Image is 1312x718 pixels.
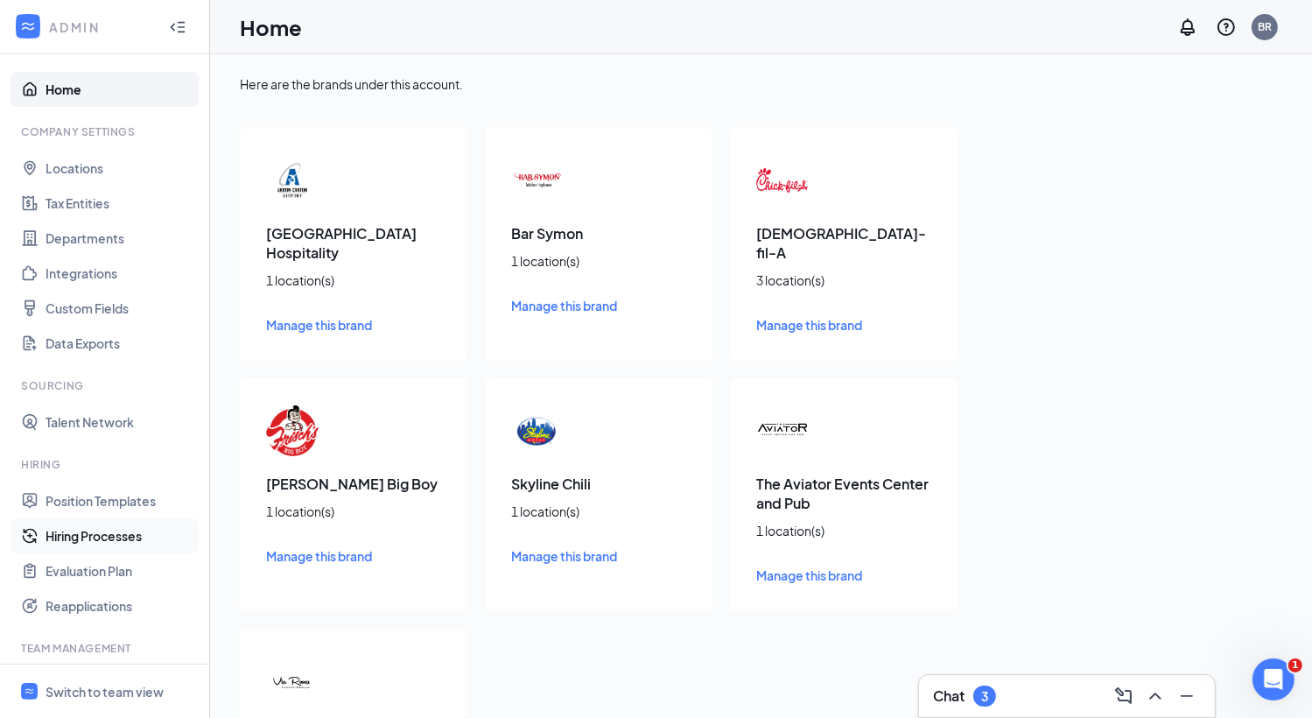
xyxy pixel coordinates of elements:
svg: ComposeMessage [1113,686,1134,707]
span: Manage this brand [756,317,862,333]
img: Skyline Chili logo [511,405,564,457]
span: Manage this brand [266,317,372,333]
h3: Bar Symon [511,224,686,243]
img: Bar Symon logo [511,154,564,207]
div: Company Settings [21,124,192,139]
a: Manage this brand [511,296,686,315]
a: Reapplications [46,588,195,623]
div: 3 [981,689,988,704]
span: Manage this brand [756,567,862,583]
button: Minimize [1173,682,1201,710]
a: Manage this brand [266,315,441,334]
svg: QuestionInfo [1216,17,1237,38]
svg: WorkstreamLogo [24,686,35,697]
button: ChevronUp [1141,682,1169,710]
div: ADMIN [49,18,153,36]
a: Tax Entities [46,186,195,221]
a: Departments [46,221,195,256]
img: Via Roma logo [266,655,319,707]
iframe: Intercom live chat [1252,658,1294,700]
div: 3 location(s) [756,271,931,289]
h3: [PERSON_NAME] Big Boy [266,475,441,494]
svg: Minimize [1176,686,1197,707]
button: ComposeMessage [1110,682,1138,710]
h3: Chat [933,686,965,706]
svg: Notifications [1177,17,1198,38]
a: Data Exports [46,326,195,361]
a: Home [46,72,195,107]
a: Manage this brand [266,546,441,566]
a: Custom Fields [46,291,195,326]
a: Locations [46,151,195,186]
span: Manage this brand [511,548,617,564]
a: Hiring Processes [46,518,195,553]
h3: Skyline Chili [511,475,686,494]
div: Switch to team view [46,683,164,700]
div: Team Management [21,641,192,656]
div: BR [1258,19,1272,34]
span: 1 [1288,658,1302,672]
div: 1 location(s) [511,503,686,520]
div: 1 location(s) [266,271,441,289]
div: Hiring [21,457,192,472]
a: Manage this brand [511,546,686,566]
img: Akron-Canton Airport Hospitality logo [266,154,319,207]
a: Manage this brand [756,566,931,585]
a: Integrations [46,256,195,291]
h3: The Aviator Events Center and Pub [756,475,931,513]
div: 1 location(s) [266,503,441,520]
img: The Aviator Events Center and Pub logo [756,405,809,457]
a: Evaluation Plan [46,553,195,588]
a: Position Templates [46,483,195,518]
div: 1 location(s) [511,252,686,270]
svg: Collapse [169,18,186,36]
a: Manage this brand [756,315,931,334]
h3: [DEMOGRAPHIC_DATA]-fil-A [756,224,931,263]
h1: Home [240,12,302,42]
svg: ChevronUp [1145,686,1166,707]
div: Here are the brands under this account. [240,75,1282,93]
img: Frisch's Big Boy logo [266,405,319,457]
span: Manage this brand [511,298,617,313]
div: Sourcing [21,378,192,393]
img: Chick-fil-A logo [756,154,809,207]
span: Manage this brand [266,548,372,564]
div: 1 location(s) [756,522,931,539]
svg: WorkstreamLogo [19,18,37,35]
a: Talent Network [46,405,195,440]
h3: [GEOGRAPHIC_DATA] Hospitality [266,224,441,263]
